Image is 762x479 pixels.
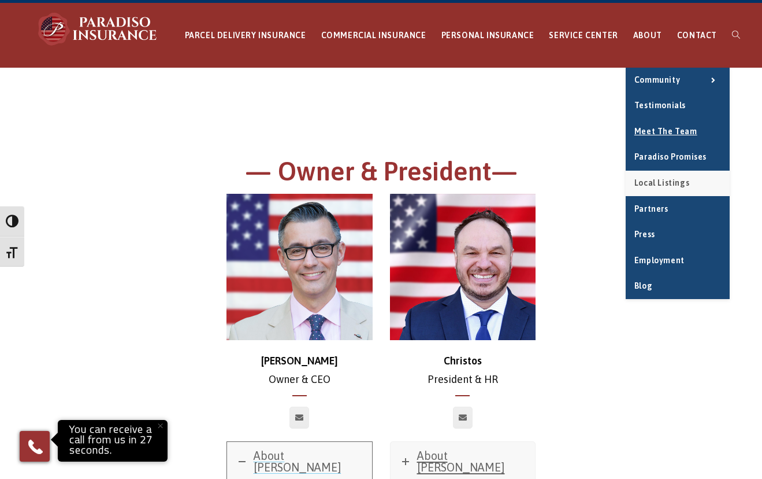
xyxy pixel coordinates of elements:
[185,31,306,40] span: PARCEL DELIVERY INSURANCE
[254,449,341,474] span: About [PERSON_NAME]
[634,127,697,136] span: Meet the Team
[634,101,686,110] span: Testimonials
[634,152,707,161] span: Paradiso Promises
[61,423,165,459] p: You can receive a call from us in 27 seconds.
[633,31,662,40] span: ABOUT
[321,31,426,40] span: COMMERCIAL INSURANCE
[549,31,618,40] span: SERVICE CENTER
[541,3,625,68] a: SERVICE CENTER
[634,75,680,84] span: Community
[634,178,689,187] span: Local Listings
[634,230,655,239] span: Press
[626,197,730,222] a: Partners
[226,194,373,340] img: chris-500x500 (1)
[634,256,685,265] span: Employment
[677,31,717,40] span: CONTACT
[390,194,536,340] img: Christos_500x500
[26,437,44,456] img: Phone icon
[670,3,724,68] a: CONTACT
[35,12,162,46] img: Paradiso Insurance
[177,3,314,68] a: PARCEL DELIVERY INSURANCE
[226,352,373,389] p: Owner & CEO
[626,93,730,119] a: Testimonials
[626,145,730,170] a: Paradiso Promises
[626,3,670,68] a: ABOUT
[434,3,542,68] a: PERSONAL INSURANCE
[626,68,730,93] a: Community
[417,449,505,474] span: About [PERSON_NAME]
[626,274,730,299] a: Blog
[626,222,730,248] a: Press
[64,154,699,194] h1: — Owner & President—
[147,413,173,439] button: Close
[626,119,730,145] a: Meet the Team
[626,248,730,274] a: Employment
[390,352,536,389] p: President & HR
[634,281,652,290] span: Blog
[444,355,482,367] strong: Christos
[634,204,668,213] span: Partners
[626,171,730,196] a: Local Listings
[441,31,534,40] span: PERSONAL INSURANCE
[261,355,338,367] strong: [PERSON_NAME]
[314,3,434,68] a: COMMERCIAL INSURANCE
